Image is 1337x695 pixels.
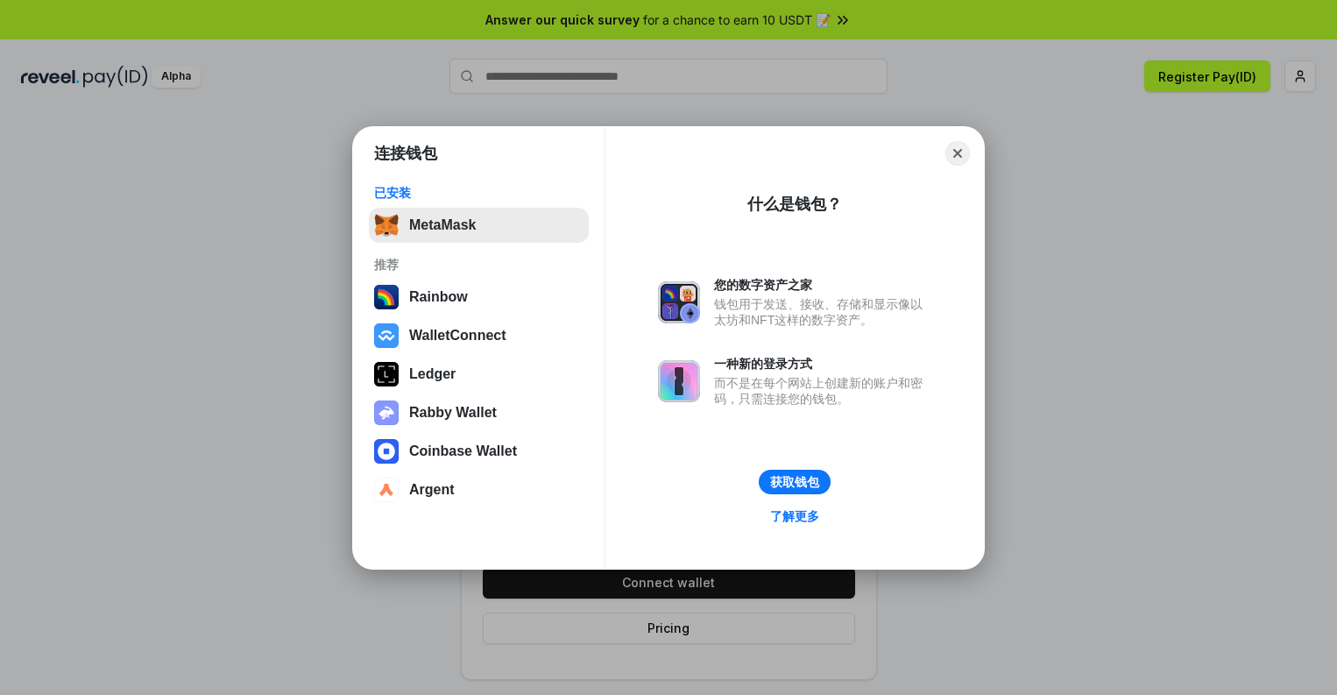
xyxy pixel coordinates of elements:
div: 已安装 [374,185,584,201]
div: 获取钱包 [770,474,819,490]
button: Ledger [369,357,589,392]
img: svg+xml,%3Csvg%20width%3D%2228%22%20height%3D%2228%22%20viewBox%3D%220%200%2028%2028%22%20fill%3D... [374,478,399,502]
div: Rainbow [409,289,468,305]
div: Rabby Wallet [409,405,497,421]
div: 您的数字资产之家 [714,277,931,293]
button: WalletConnect [369,318,589,353]
button: Argent [369,472,589,507]
h1: 连接钱包 [374,143,437,164]
button: MetaMask [369,208,589,243]
button: 获取钱包 [759,470,831,494]
div: WalletConnect [409,328,506,344]
img: svg+xml,%3Csvg%20xmlns%3D%22http%3A%2F%2Fwww.w3.org%2F2000%2Fsvg%22%20fill%3D%22none%22%20viewBox... [658,281,700,323]
img: svg+xml,%3Csvg%20xmlns%3D%22http%3A%2F%2Fwww.w3.org%2F2000%2Fsvg%22%20width%3D%2228%22%20height%3... [374,362,399,387]
img: svg+xml,%3Csvg%20width%3D%2228%22%20height%3D%2228%22%20viewBox%3D%220%200%2028%2028%22%20fill%3D... [374,323,399,348]
div: 了解更多 [770,508,819,524]
img: svg+xml,%3Csvg%20width%3D%2228%22%20height%3D%2228%22%20viewBox%3D%220%200%2028%2028%22%20fill%3D... [374,439,399,464]
button: Rainbow [369,280,589,315]
button: Rabby Wallet [369,395,589,430]
button: Close [945,141,970,166]
div: Argent [409,482,455,498]
div: MetaMask [409,217,476,233]
div: Coinbase Wallet [409,443,517,459]
div: 一种新的登录方式 [714,356,931,372]
img: svg+xml,%3Csvg%20xmlns%3D%22http%3A%2F%2Fwww.w3.org%2F2000%2Fsvg%22%20fill%3D%22none%22%20viewBox... [658,360,700,402]
div: 钱包用于发送、接收、存储和显示像以太坊和NFT这样的数字资产。 [714,296,931,328]
div: 而不是在每个网站上创建新的账户和密码，只需连接您的钱包。 [714,375,931,407]
button: Coinbase Wallet [369,434,589,469]
img: svg+xml,%3Csvg%20fill%3D%22none%22%20height%3D%2233%22%20viewBox%3D%220%200%2035%2033%22%20width%... [374,213,399,238]
img: svg+xml,%3Csvg%20width%3D%22120%22%20height%3D%22120%22%20viewBox%3D%220%200%20120%20120%22%20fil... [374,285,399,309]
div: 推荐 [374,257,584,273]
div: Ledger [409,366,456,382]
img: svg+xml,%3Csvg%20xmlns%3D%22http%3A%2F%2Fwww.w3.org%2F2000%2Fsvg%22%20fill%3D%22none%22%20viewBox... [374,401,399,425]
div: 什么是钱包？ [747,194,842,215]
a: 了解更多 [760,505,830,528]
